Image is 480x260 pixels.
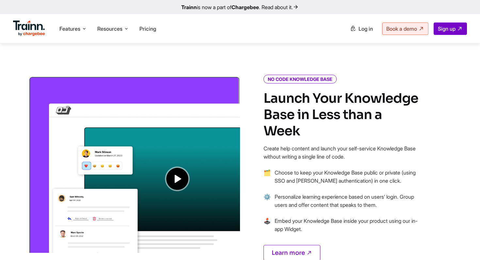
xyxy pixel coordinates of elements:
i: NO CODE KNOWLEDGE BASE [264,75,337,84]
span: Log in [359,25,373,32]
a: Log in [346,23,377,35]
span: → [264,217,271,241]
p: Choose to keep your Knowledge Base public or private (using SSO and [PERSON_NAME] authentication)... [275,169,420,185]
span: Features [59,25,80,32]
span: Resources [97,25,122,32]
span: Sign up [438,25,456,32]
span: → [264,193,271,217]
b: Chargebee [232,4,259,10]
img: Group videos into a Video Hub [28,76,240,253]
iframe: Chat Widget [447,229,480,260]
span: Book a demo [386,25,417,32]
h4: Launch Your Knowledge Base in Less than a Week [264,90,420,139]
p: Create help content and launch your self-service Knowledge Base without writing a single line of ... [264,145,420,161]
a: Book a demo [382,23,428,35]
a: Sign up [434,23,467,35]
span: → [264,169,271,193]
b: Trainn [181,4,197,10]
p: Embed your Knowledge Base inside your product using our in-app Widget. [275,217,420,233]
img: Trainn Logo [13,21,45,36]
p: Personalize learning experience based on users’ login. Group users and offer content that speaks ... [275,193,420,209]
a: Pricing [139,25,156,32]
